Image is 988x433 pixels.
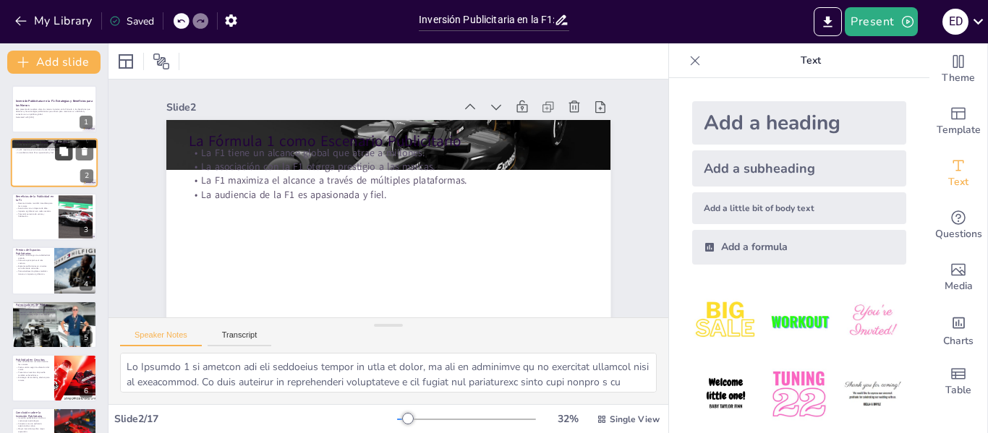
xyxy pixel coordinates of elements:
p: Conclusión sobre la Inversión Publicitaria [16,411,50,419]
span: Text [948,174,968,190]
p: La audiencia de la F1 es apasionada y fiel. [192,146,587,242]
button: Delete Slide [76,143,93,160]
img: 1.jpeg [692,288,759,355]
p: Esta presentación explora cómo las marcas invierten en la Fórmula 1, los beneficios que obtienen ... [16,108,93,116]
div: Layout [114,50,137,73]
div: 2 [80,170,93,183]
div: 2 [11,139,98,188]
p: Text [707,43,915,78]
div: 4 [12,246,97,294]
div: 1 [12,85,97,133]
div: E D [942,9,968,35]
div: 4 [80,278,93,291]
img: 5.jpeg [765,361,832,428]
div: 1 [80,116,93,129]
div: Add a formula [692,230,906,265]
p: Espacios publicitarios en circuitos son altamente cotizados. [16,265,50,270]
p: Visibilidad significativa a través de los pilotos. [16,305,93,308]
p: Costos varían según la ubicación del cartel. [16,366,50,371]
img: 4.jpeg [692,361,759,428]
p: La Fórmula 1 como Escenario Publicitario [203,90,598,194]
div: Add a little bit of body text [692,192,906,224]
p: Precios varían según la visibilidad del espacio. [16,254,50,259]
p: Alta visibilidad en circuitos durante las carreras. [16,361,50,366]
button: Transcript [208,330,272,346]
p: Potencial aumento de ventas y fidelización. [16,213,54,218]
p: Beneficios de la Publicidad en la F1 [16,194,54,202]
textarea: Lo Ipsumdo 1 si ametcon adi eli seddoeius tempor in utla et dolor, ma ali en adminimve qu no exer... [120,353,657,393]
div: Slide 2 / 17 [114,412,397,426]
p: Patrocinadores de Pilotos [16,302,93,306]
div: 5 [12,301,97,348]
div: Slide 2 [189,56,474,129]
button: E D [942,7,968,36]
div: Change the overall theme [929,43,987,95]
p: Conectar con una audiencia apasionada es clave. [16,423,50,428]
p: Patrocinadores de pilotos también tienen un impacto significativo. [16,270,50,275]
button: My Library [11,9,98,33]
p: La F1 tiene un alcance global que atrae a millones. [201,106,595,202]
p: Presencia en eventos amplifica la exposición. [16,311,93,314]
p: Patrocinio principal es el más costoso. [16,260,50,265]
span: Theme [942,70,975,86]
p: La Fórmula 1 como Escenario Publicitario [15,141,93,145]
p: Publicidad en Circuitos [16,358,50,362]
div: Add a subheading [692,150,906,187]
p: Precios varían según la popularidad [PERSON_NAME]. [16,308,93,311]
img: 3.jpeg [839,288,906,355]
span: Position [153,53,170,70]
p: La F1 tiene un alcance global que atrae a millones. [15,144,93,147]
p: Inversión estratégica para las marcas. [16,313,93,316]
button: Export to PowerPoint [814,7,842,36]
span: Media [945,278,973,294]
p: Impacto significativo en redes sociales. [16,210,54,213]
div: Add text boxes [929,147,987,200]
span: Table [945,382,971,398]
div: 6 [80,385,93,398]
button: Add slide [7,51,101,74]
div: Saved [109,14,154,28]
p: La audiencia de la F1 es apasionada y fiel. [15,152,93,155]
button: Speaker Notes [120,330,202,346]
p: La F1 maximiza el alcance a través de múltiples plataformas. [195,133,589,229]
div: Add a heading [692,101,906,145]
div: 6 [12,354,97,402]
div: 5 [80,331,93,344]
div: Get real-time input from your audience [929,200,987,252]
p: Asociación con un deporte de élite. [16,207,54,210]
button: Duplicate Slide [55,143,72,160]
p: Reconocimiento mundial inmediato para las marcas. [16,202,54,207]
input: Insert title [419,9,554,30]
div: 3 [12,193,97,241]
p: La asociación con la F1 otorga prestigio a las marcas. [198,119,592,215]
div: Add ready made slides [929,95,987,147]
p: Presencia en eventos de prueba también es beneficiosa. [16,372,50,377]
p: Generated with [URL] [16,116,93,119]
div: Add a table [929,356,987,408]
span: Charts [943,333,974,349]
img: 6.jpeg [839,361,906,428]
button: Present [845,7,917,36]
strong: Inversión Publicitaria en la F1: Estrategias y Beneficios para las Marcas [16,99,93,107]
img: 2.jpeg [765,288,832,355]
p: Inversión publicitaria en la F1 es costosa pero estratégica. [16,417,50,422]
p: Mayor inversión significa mayor exposición. [16,428,50,433]
p: Estrategia de marketing efectiva para marcas. [16,377,50,382]
p: La asociación con la F1 otorga prestigio a las marcas. [15,147,93,150]
span: Template [937,122,981,138]
span: Single View [610,413,660,425]
p: La F1 maximiza el alcance a través de múltiples plataformas. [15,149,93,152]
p: Precios de Espacios Publicitarios [16,248,50,256]
div: Add images, graphics, shapes or video [929,252,987,304]
div: 3 [80,223,93,236]
div: 32 % [550,412,585,426]
div: Add charts and graphs [929,304,987,356]
span: Questions [935,226,982,242]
